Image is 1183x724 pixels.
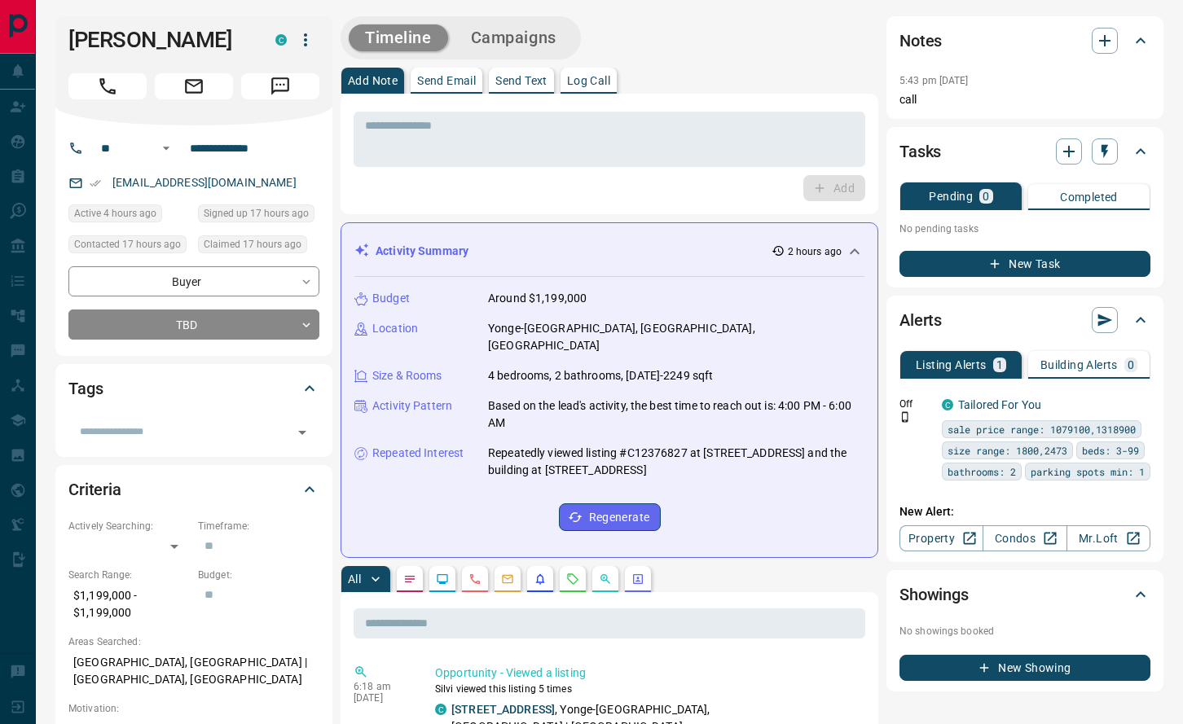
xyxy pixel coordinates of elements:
[198,204,319,227] div: Mon Sep 15 2025
[372,445,464,462] p: Repeated Interest
[68,470,319,509] div: Criteria
[372,290,410,307] p: Budget
[1066,525,1150,551] a: Mr.Loft
[899,28,942,54] h2: Notes
[899,581,969,608] h2: Showings
[501,573,514,586] svg: Emails
[899,411,911,423] svg: Push Notification Only
[899,21,1150,60] div: Notes
[68,634,319,649] p: Areas Searched:
[567,75,610,86] p: Log Call
[68,27,251,53] h1: [PERSON_NAME]
[68,649,319,693] p: [GEOGRAPHIC_DATA], [GEOGRAPHIC_DATA] | [GEOGRAPHIC_DATA], [GEOGRAPHIC_DATA]
[68,204,190,227] div: Tue Sep 16 2025
[996,359,1003,371] p: 1
[198,235,319,258] div: Mon Sep 15 2025
[899,75,969,86] p: 5:43 pm [DATE]
[68,476,121,502] h2: Criteria
[155,73,233,99] span: Email
[899,251,1150,277] button: New Task
[68,375,103,401] h2: Tags
[68,309,319,340] div: TBD
[948,421,1136,437] span: sale price range: 1079100,1318900
[488,320,864,354] p: Yonge-[GEOGRAPHIC_DATA], [GEOGRAPHIC_DATA], [GEOGRAPHIC_DATA]
[68,582,190,626] p: $1,199,000 - $1,199,000
[534,573,547,586] svg: Listing Alerts
[916,359,987,371] p: Listing Alerts
[1128,359,1134,371] p: 0
[451,703,555,716] a: [STREET_ADDRESS]
[1031,463,1145,480] span: parking spots min: 1
[899,307,942,333] h2: Alerts
[435,682,859,696] p: Silvi viewed this listing 5 times
[488,290,587,307] p: Around $1,199,000
[899,503,1150,520] p: New Alert:
[68,519,190,533] p: Actively Searching:
[948,463,1016,480] span: bathrooms: 2
[899,397,932,411] p: Off
[435,665,859,682] p: Opportunity - Viewed a listing
[348,573,361,585] p: All
[156,138,176,158] button: Open
[942,399,953,410] div: condos.ca
[198,568,319,582] p: Budget:
[68,73,147,99] span: Call
[948,442,1067,459] span: size range: 1800,2473
[74,205,156,222] span: Active 4 hours ago
[348,75,398,86] p: Add Note
[403,573,416,586] svg: Notes
[68,369,319,408] div: Tags
[354,692,411,704] p: [DATE]
[899,138,941,165] h2: Tasks
[68,235,190,258] div: Mon Sep 15 2025
[112,176,297,189] a: [EMAIL_ADDRESS][DOMAIN_NAME]
[929,191,973,202] p: Pending
[68,701,319,716] p: Motivation:
[354,236,864,266] div: Activity Summary2 hours ago
[566,573,579,586] svg: Requests
[204,236,301,252] span: Claimed 17 hours ago
[899,91,1150,108] p: call
[899,525,983,551] a: Property
[899,575,1150,614] div: Showings
[198,519,319,533] p: Timeframe:
[899,217,1150,241] p: No pending tasks
[1040,359,1118,371] p: Building Alerts
[958,398,1041,411] a: Tailored For You
[349,24,448,51] button: Timeline
[1082,442,1139,459] span: beds: 3-99
[899,301,1150,340] div: Alerts
[90,178,101,189] svg: Email Verified
[899,132,1150,171] div: Tasks
[468,573,482,586] svg: Calls
[788,244,842,259] p: 2 hours ago
[436,573,449,586] svg: Lead Browsing Activity
[68,266,319,296] div: Buyer
[435,704,446,715] div: condos.ca
[599,573,612,586] svg: Opportunities
[488,367,713,384] p: 4 bedrooms, 2 bathrooms, [DATE]-2249 sqft
[559,503,661,531] button: Regenerate
[631,573,644,586] svg: Agent Actions
[488,397,864,432] p: Based on the lead's activity, the best time to reach out is: 4:00 PM - 6:00 AM
[376,243,468,260] p: Activity Summary
[488,445,864,479] p: Repeatedly viewed listing #C12376827 at [STREET_ADDRESS] and the building at [STREET_ADDRESS]
[354,681,411,692] p: 6:18 am
[372,320,418,337] p: Location
[291,421,314,444] button: Open
[68,568,190,582] p: Search Range:
[417,75,476,86] p: Send Email
[495,75,548,86] p: Send Text
[983,191,989,202] p: 0
[204,205,309,222] span: Signed up 17 hours ago
[1060,191,1118,203] p: Completed
[899,624,1150,638] p: No showings booked
[899,655,1150,681] button: New Showing
[983,525,1066,551] a: Condos
[372,367,442,384] p: Size & Rooms
[372,397,452,415] p: Activity Pattern
[455,24,573,51] button: Campaigns
[241,73,319,99] span: Message
[74,236,181,252] span: Contacted 17 hours ago
[275,34,287,46] div: condos.ca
